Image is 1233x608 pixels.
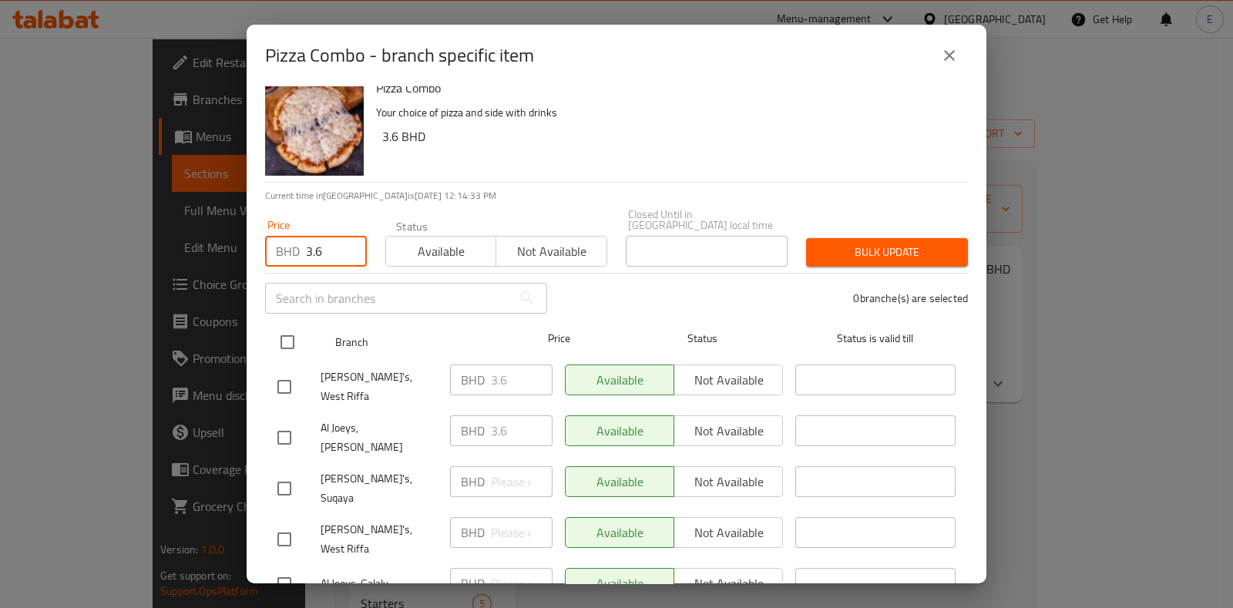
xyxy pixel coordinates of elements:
[382,126,956,147] h6: 3.6 BHD
[321,418,438,457] span: Al Joeys, [PERSON_NAME]
[491,364,553,395] input: Please enter price
[623,329,783,348] span: Status
[491,517,553,548] input: Please enter price
[265,77,364,176] img: Pizza Combo
[502,240,600,263] span: Not available
[818,243,956,262] span: Bulk update
[853,291,968,306] p: 0 branche(s) are selected
[461,472,485,491] p: BHD
[392,240,490,263] span: Available
[321,574,438,593] span: Al Joeys, Galaly
[385,236,496,267] button: Available
[508,329,610,348] span: Price
[321,520,438,559] span: [PERSON_NAME]'s, West Riffa
[491,568,553,599] input: Please enter price
[265,283,512,314] input: Search in branches
[306,236,367,267] input: Please enter price
[461,422,485,440] p: BHD
[321,368,438,406] span: [PERSON_NAME]'s, West Riffa
[806,238,968,267] button: Bulk update
[335,333,496,352] span: Branch
[276,242,300,260] p: BHD
[931,37,968,74] button: close
[376,77,956,99] h6: Pizza Combo
[795,329,956,348] span: Status is valid till
[491,466,553,497] input: Please enter price
[376,103,956,123] p: Your choice of pizza and side with drinks
[461,371,485,389] p: BHD
[265,43,534,68] h2: Pizza Combo - branch specific item
[461,574,485,593] p: BHD
[461,523,485,542] p: BHD
[265,189,968,203] p: Current time in [GEOGRAPHIC_DATA] is [DATE] 12:14:33 PM
[491,415,553,446] input: Please enter price
[496,236,606,267] button: Not available
[321,469,438,508] span: [PERSON_NAME]'s, Suqaya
